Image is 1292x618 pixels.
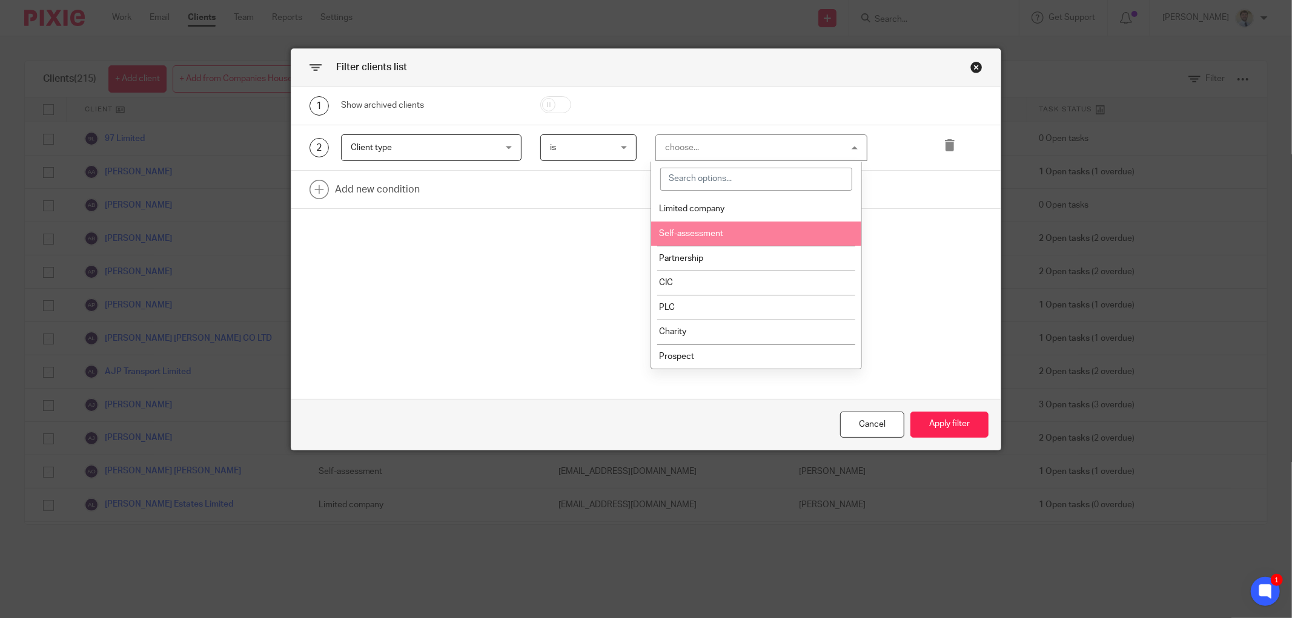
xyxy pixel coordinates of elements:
[341,99,522,111] div: Show archived clients
[659,303,675,312] span: PLC
[659,278,673,287] span: CIC
[351,143,392,152] span: Client type
[550,143,556,152] span: is
[659,352,694,361] span: Prospect
[1271,574,1283,586] div: 1
[659,229,723,238] span: Self-assessment
[659,254,703,263] span: Partnership
[910,412,989,438] button: Apply filter
[970,61,982,73] div: Close this dialog window
[659,205,724,213] span: Limited company
[659,327,686,336] span: Charity
[336,62,407,72] span: Filter clients list
[310,96,329,116] div: 1
[310,138,329,157] div: 2
[840,412,904,438] div: Close this dialog window
[660,168,853,191] input: Search options...
[665,143,699,152] div: choose...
